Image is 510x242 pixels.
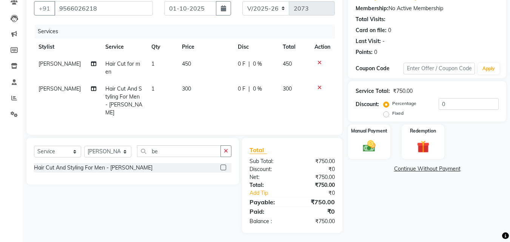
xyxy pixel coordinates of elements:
span: 450 [283,60,292,67]
span: 300 [283,85,292,92]
th: Service [101,39,147,55]
th: Price [177,39,233,55]
div: ₹750.00 [292,173,341,181]
div: Coupon Code [356,65,403,72]
label: Fixed [392,110,404,117]
div: Total: [244,181,292,189]
div: Services [35,25,341,39]
th: Total [278,39,310,55]
div: Net: [244,173,292,181]
div: Total Visits: [356,15,385,23]
div: Discount: [356,100,379,108]
span: Total [250,146,267,154]
span: Hair Cut And Styling For Men - [PERSON_NAME] [105,85,142,116]
th: Action [310,39,335,55]
span: 0 F [238,85,245,93]
span: 450 [182,60,191,67]
div: Membership: [356,5,388,12]
span: Hair Cut for men [105,60,140,75]
div: - [382,37,385,45]
input: Search or Scan [137,145,221,157]
span: [PERSON_NAME] [39,85,81,92]
div: ₹0 [300,189,341,197]
div: ₹0 [292,207,341,216]
span: 0 % [253,60,262,68]
div: Discount: [244,165,292,173]
label: Percentage [392,100,416,107]
span: | [248,85,250,93]
label: Manual Payment [351,128,387,134]
a: Continue Without Payment [350,165,505,173]
div: 0 [388,26,391,34]
div: ₹0 [292,165,341,173]
div: ₹750.00 [292,197,341,207]
div: ₹750.00 [292,181,341,189]
span: | [248,60,250,68]
input: Search by Name/Mobile/Email/Code [54,1,153,15]
div: Paid: [244,207,292,216]
div: Sub Total: [244,157,292,165]
th: Stylist [34,39,101,55]
th: Qty [147,39,177,55]
div: Last Visit: [356,37,381,45]
span: 1 [151,85,154,92]
div: Payable: [244,197,292,207]
span: 1 [151,60,154,67]
div: Card on file: [356,26,387,34]
th: Disc [233,39,278,55]
button: +91 [34,1,55,15]
span: 0 F [238,60,245,68]
div: 0 [374,48,377,56]
span: 0 % [253,85,262,93]
div: Points: [356,48,373,56]
div: Balance : [244,217,292,225]
span: [PERSON_NAME] [39,60,81,67]
div: ₹750.00 [292,217,341,225]
div: No Active Membership [356,5,499,12]
img: _cash.svg [359,139,379,153]
span: 300 [182,85,191,92]
button: Apply [478,63,499,74]
div: ₹750.00 [292,157,341,165]
img: _gift.svg [413,139,433,154]
input: Enter Offer / Coupon Code [404,63,475,74]
div: Service Total: [356,87,390,95]
a: Add Tip [244,189,300,197]
div: Hair Cut And Styling For Men - [PERSON_NAME] [34,164,153,172]
label: Redemption [410,128,436,134]
div: ₹750.00 [393,87,413,95]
